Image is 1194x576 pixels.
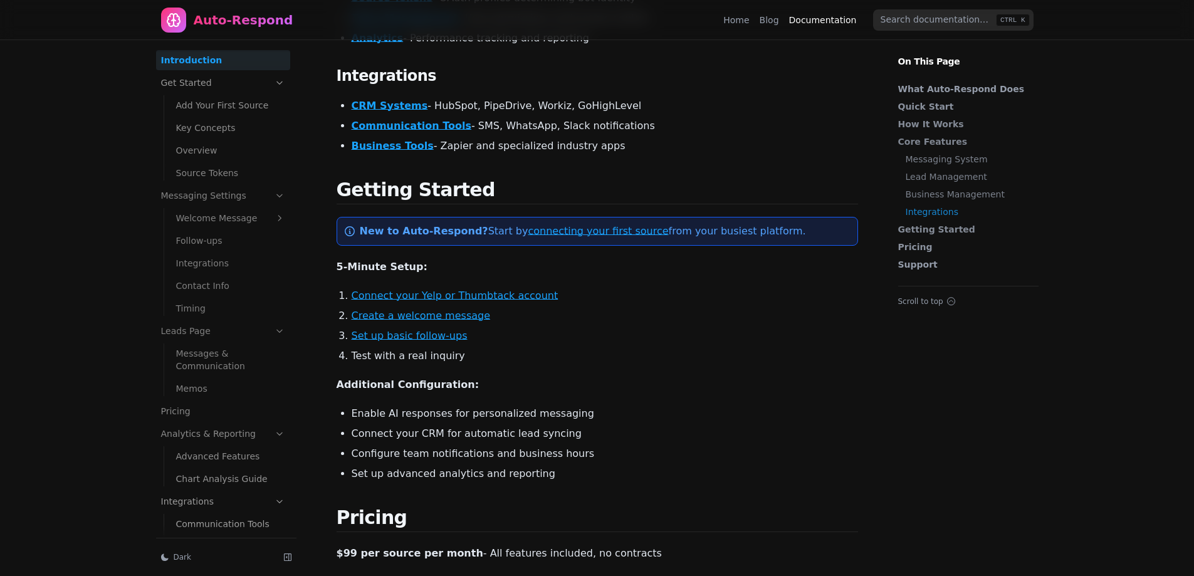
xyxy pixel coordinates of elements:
strong: $99 per source per month [337,547,483,559]
a: Get Started [156,73,290,93]
a: Quick Start [898,100,1032,113]
a: Memos [171,379,290,399]
a: Leads Page [156,321,290,341]
li: Test with a real inquiry [352,348,858,364]
a: connecting your first source [528,225,668,237]
a: What Auto-Respond Does [898,83,1032,95]
a: Messaging System [906,153,1032,165]
a: Lead Management [906,170,1032,183]
p: Start by from your busiest platform. [360,223,847,240]
strong: 5-Minute Setup: [337,261,427,273]
li: - HubSpot, PipeDrive, Workiz, GoHighLevel [352,98,858,113]
li: Set up advanced analytics and reporting [352,466,858,481]
a: CRM Systems [352,100,428,112]
a: Overview [171,140,290,160]
a: Home page [161,8,293,33]
button: Collapse sidebar [279,548,296,566]
a: Business Management [906,188,1032,201]
a: Analytics & Reporting [156,424,290,444]
a: Communication Tools [171,514,290,534]
strong: New to Auto-Respond? [360,225,488,237]
a: CRM Systems [171,537,290,557]
a: Create a welcome message [352,310,491,322]
a: Set up basic follow-ups [352,330,468,342]
button: Dark [156,548,274,566]
a: Advanced Features [171,446,290,466]
a: Support [898,258,1032,271]
a: Follow-ups [171,231,290,251]
a: Blog [760,14,779,26]
a: Core Features [898,135,1032,148]
li: Connect your CRM for automatic lead syncing [352,426,858,441]
a: Connect your Yelp or Thumbtack account [352,290,558,301]
a: Welcome Message [171,208,290,228]
a: Chart Analysis Guide [171,469,290,489]
a: Business Tools [352,140,434,152]
a: Key Concepts [171,118,290,138]
li: - SMS, WhatsApp, Slack notifications [352,118,858,134]
a: Getting Started [898,223,1032,236]
div: Auto-Respond [194,11,293,29]
a: Integrations [906,206,1032,218]
a: Contact Info [171,276,290,296]
a: Integrations [171,253,290,273]
input: Search documentation… [873,9,1034,31]
a: Documentation [789,14,857,26]
a: Timing [171,298,290,318]
a: How It Works [898,118,1032,130]
a: Add Your First Source [171,95,290,115]
a: Pricing [156,401,290,421]
p: On This Page [888,40,1049,68]
a: Communication Tools [352,120,472,132]
a: Home [723,14,749,26]
h3: Integrations [337,66,858,86]
a: Messaging Settings [156,186,290,206]
p: - All features included, no contracts [337,545,858,562]
button: Scroll to top [898,296,1039,306]
a: Messages & Communication [171,343,290,376]
a: Pricing [898,241,1032,253]
li: Configure team notifications and business hours [352,446,858,461]
a: Integrations [156,491,290,511]
h2: Getting Started [337,179,858,204]
h2: Pricing [337,506,858,532]
li: Enable AI responses for personalized messaging [352,406,858,421]
strong: Additional Configuration: [337,379,479,390]
a: Introduction [156,50,290,70]
li: - Zapier and specialized industry apps [352,139,858,154]
a: Source Tokens [171,163,290,183]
